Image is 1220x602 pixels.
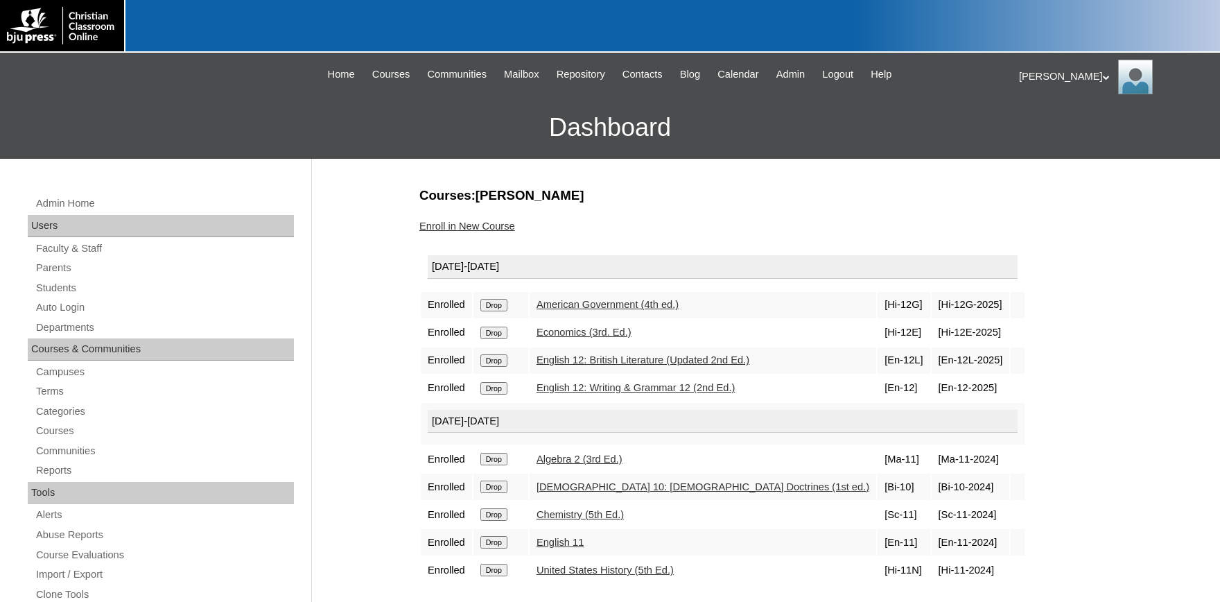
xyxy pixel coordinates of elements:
a: English 12: British Literature (Updated 2nd Ed.) [537,354,749,365]
a: Blog [673,67,707,83]
a: Parents [35,259,294,277]
img: Karen Lawton [1118,60,1153,94]
a: Communities [35,442,294,460]
h3: Courses:[PERSON_NAME] [419,187,1106,205]
a: Auto Login [35,299,294,316]
td: Enrolled [421,347,472,374]
a: Enroll in New Course [419,221,515,232]
a: English 12: Writing & Grammar 12 (2nd Ed.) [537,382,735,393]
td: [Hi-12E-2025] [932,320,1010,346]
td: [Ma-11] [878,446,930,472]
td: Enrolled [421,557,472,583]
div: [PERSON_NAME] [1019,60,1206,94]
span: Blog [680,67,700,83]
span: Calendar [717,67,758,83]
input: Drop [480,481,507,493]
td: [Sc-11-2024] [932,501,1010,528]
input: Drop [480,299,507,311]
a: Repository [550,67,612,83]
a: Chemistry (5th Ed.) [537,509,624,520]
a: Communities [420,67,494,83]
td: Enrolled [421,474,472,500]
td: Enrolled [421,529,472,556]
a: Mailbox [497,67,546,83]
div: Users [28,215,294,237]
td: [En-12-2025] [932,375,1010,402]
td: Enrolled [421,292,472,318]
td: [Bi-10] [878,474,930,500]
input: Drop [480,536,507,549]
input: Drop [480,382,507,395]
a: Campuses [35,363,294,381]
a: Algebra 2 (3rd Ed.) [537,454,622,465]
a: Contacts [616,67,670,83]
span: Home [328,67,355,83]
input: Drop [480,564,507,576]
span: Mailbox [504,67,539,83]
a: Departments [35,319,294,336]
td: [En-11-2024] [932,529,1010,556]
a: Home [321,67,362,83]
td: Enrolled [421,320,472,346]
a: Courses [365,67,417,83]
img: logo-white.png [7,7,117,44]
a: American Government (4th ed.) [537,299,679,310]
a: Alerts [35,506,294,524]
a: Course Evaluations [35,547,294,564]
a: Logout [815,67,860,83]
a: Terms [35,383,294,400]
td: [Bi-10-2024] [932,474,1010,500]
td: [Ma-11-2024] [932,446,1010,472]
td: [Hi-11N] [878,557,930,583]
span: Communities [427,67,487,83]
div: Tools [28,482,294,504]
span: Contacts [622,67,663,83]
a: Economics (3rd. Ed.) [537,327,631,338]
input: Drop [480,453,507,465]
a: Admin [769,67,812,83]
td: [En-12L] [878,347,930,374]
td: [En-11] [878,529,930,556]
a: [DEMOGRAPHIC_DATA] 10: [DEMOGRAPHIC_DATA] Doctrines (1st ed.) [537,481,869,492]
a: Courses [35,422,294,440]
a: Students [35,279,294,297]
td: [Hi-12E] [878,320,930,346]
a: United States History (5th Ed.) [537,565,674,576]
a: English 11 [537,537,584,548]
td: [Hi-11-2024] [932,557,1010,583]
a: Admin Home [35,195,294,212]
a: Calendar [711,67,765,83]
a: Reports [35,462,294,479]
td: Enrolled [421,446,472,472]
a: Abuse Reports [35,526,294,544]
a: Import / Export [35,566,294,583]
a: Categories [35,403,294,420]
span: Help [871,67,891,83]
td: [Sc-11] [878,501,930,528]
div: [DATE]-[DATE] [428,410,1018,433]
td: [En-12L-2025] [932,347,1010,374]
span: Logout [822,67,853,83]
a: Faculty & Staff [35,240,294,257]
h3: Dashboard [7,96,1213,159]
span: Courses [372,67,410,83]
span: Repository [557,67,605,83]
div: [DATE]-[DATE] [428,255,1018,279]
div: Courses & Communities [28,338,294,361]
a: Help [864,67,898,83]
span: Admin [776,67,805,83]
td: Enrolled [421,375,472,402]
td: [En-12] [878,375,930,402]
td: [Hi-12G] [878,292,930,318]
input: Drop [480,354,507,367]
td: Enrolled [421,501,472,528]
td: [Hi-12G-2025] [932,292,1010,318]
input: Drop [480,327,507,339]
input: Drop [480,508,507,521]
